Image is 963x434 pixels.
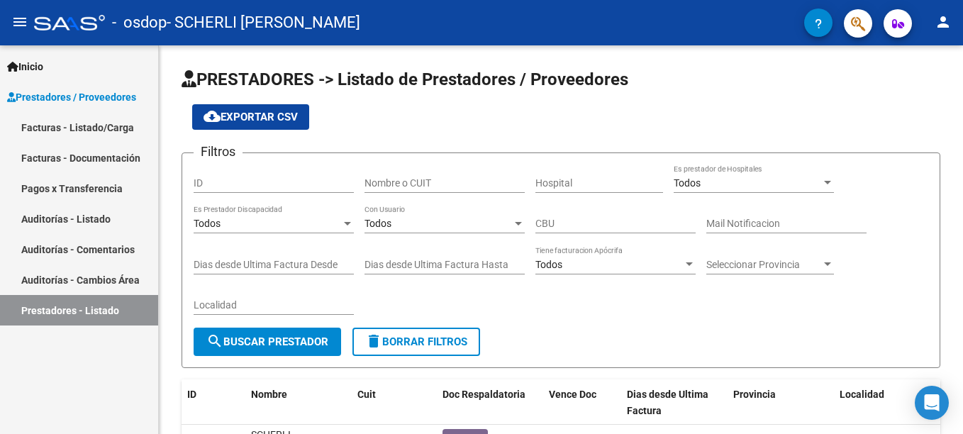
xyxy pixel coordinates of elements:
span: Inicio [7,59,43,74]
span: Nombre [251,389,287,400]
mat-icon: cloud_download [204,108,221,125]
datatable-header-cell: ID [182,379,245,426]
span: Cuit [357,389,376,400]
datatable-header-cell: Vence Doc [543,379,621,426]
h3: Filtros [194,142,243,162]
button: Borrar Filtros [352,328,480,356]
span: - SCHERLI [PERSON_NAME] [167,7,360,38]
datatable-header-cell: Nombre [245,379,352,426]
span: - osdop [112,7,167,38]
span: Provincia [733,389,776,400]
mat-icon: search [206,333,223,350]
mat-icon: person [935,13,952,30]
datatable-header-cell: Provincia [728,379,834,426]
span: Seleccionar Provincia [706,259,821,271]
datatable-header-cell: Localidad [834,379,940,426]
span: Dias desde Ultima Factura [627,389,708,416]
span: PRESTADORES -> Listado de Prestadores / Proveedores [182,69,628,89]
datatable-header-cell: Doc Respaldatoria [437,379,543,426]
span: Todos [364,218,391,229]
mat-icon: menu [11,13,28,30]
button: Buscar Prestador [194,328,341,356]
span: Todos [194,218,221,229]
datatable-header-cell: Dias desde Ultima Factura [621,379,728,426]
div: Open Intercom Messenger [915,386,949,420]
span: Exportar CSV [204,111,298,123]
span: Todos [535,259,562,270]
span: ID [187,389,196,400]
mat-icon: delete [365,333,382,350]
span: Vence Doc [549,389,596,400]
span: Borrar Filtros [365,335,467,348]
span: Localidad [840,389,884,400]
span: Buscar Prestador [206,335,328,348]
datatable-header-cell: Cuit [352,379,437,426]
span: Prestadores / Proveedores [7,89,136,105]
button: Exportar CSV [192,104,309,130]
span: Doc Respaldatoria [442,389,525,400]
span: Todos [674,177,701,189]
